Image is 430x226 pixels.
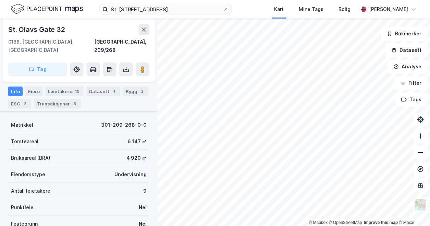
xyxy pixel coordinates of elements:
div: Bygg [123,87,148,96]
div: 10 [74,88,81,95]
div: Tomteareal [11,137,38,146]
button: Filter [394,76,427,90]
div: 2 [139,88,146,95]
div: ESG [8,99,31,109]
div: 0166, [GEOGRAPHIC_DATA], [GEOGRAPHIC_DATA] [8,38,94,54]
div: Transaksjoner [34,99,81,109]
button: Bokmerker [381,27,427,41]
img: logo.f888ab2527a4732fd821a326f86c7f29.svg [11,3,83,15]
div: Kontrollprogram for chat [396,193,430,226]
div: Mine Tags [299,5,323,13]
button: Tags [395,93,427,106]
div: Kart [274,5,284,13]
div: Info [8,87,23,96]
div: Eiere [25,87,42,96]
a: Improve this map [364,220,398,225]
div: 301-209-268-0-0 [101,121,147,129]
div: 4 920 ㎡ [126,154,147,162]
a: Mapbox [309,220,328,225]
div: Matrikkel [11,121,33,129]
input: Søk på adresse, matrikkel, gårdeiere, leietakere eller personer [108,4,223,14]
div: [GEOGRAPHIC_DATA], 209/268 [94,38,149,54]
div: Bruksareal (BRA) [11,154,50,162]
button: Tag [8,63,67,76]
div: 3 [71,100,78,107]
div: Eiendomstype [11,170,45,179]
a: OpenStreetMap [329,220,362,225]
div: 1 [111,88,118,95]
button: Analyse [388,60,427,74]
div: Leietakere [45,87,84,96]
button: Datasett [385,43,427,57]
div: St. Olavs Gate 32 [8,24,66,35]
div: Undervisning [114,170,147,179]
iframe: Chat Widget [396,193,430,226]
div: [PERSON_NAME] [369,5,408,13]
div: Bolig [339,5,351,13]
div: 9 [143,187,147,195]
div: Punktleie [11,203,34,212]
div: Datasett [86,87,120,96]
div: 2 [22,100,28,107]
div: Antall leietakere [11,187,50,195]
div: 6 147 ㎡ [127,137,147,146]
div: Nei [139,203,147,212]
